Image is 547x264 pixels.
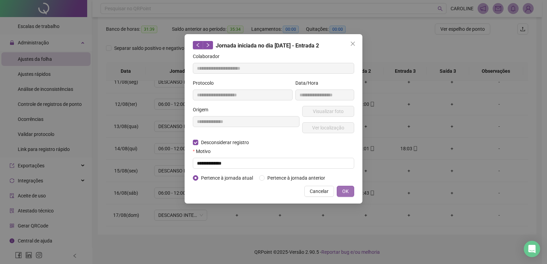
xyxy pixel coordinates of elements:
[310,187,329,195] span: Cancelar
[198,139,252,146] span: Desconsiderar registro
[304,186,334,197] button: Cancelar
[302,106,354,117] button: Visualizar foto
[342,187,349,195] span: OK
[193,41,203,49] button: left
[337,186,354,197] button: OK
[193,79,218,87] label: Protocolo
[205,43,210,47] span: right
[203,41,213,49] button: right
[347,38,358,49] button: Close
[302,122,354,133] button: Ver localização
[295,79,323,87] label: Data/Hora
[193,53,224,60] label: Colaborador
[193,41,354,50] div: Jornada iniciada no dia [DATE] - Entrada 2
[265,174,328,182] span: Pertence à jornada anterior
[193,148,215,155] label: Motivo
[350,41,356,46] span: close
[198,174,256,182] span: Pertence à jornada atual
[196,43,200,47] span: left
[193,106,213,113] label: Origem
[524,241,540,257] div: Open Intercom Messenger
